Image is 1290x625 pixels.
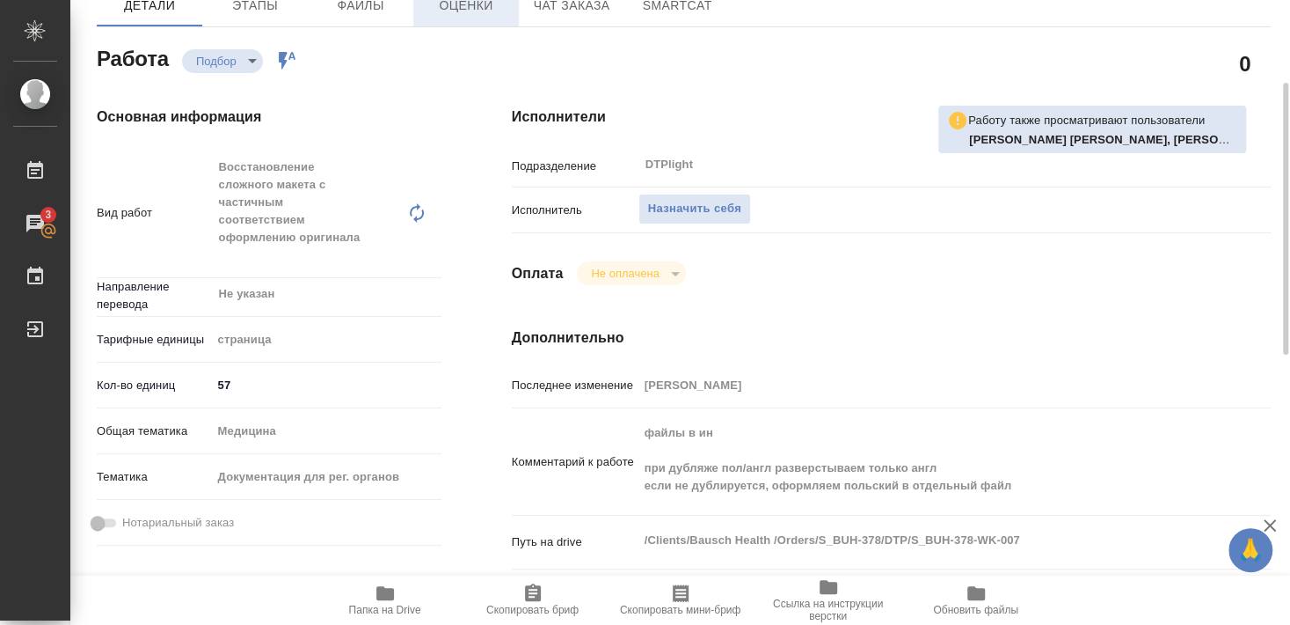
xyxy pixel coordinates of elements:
[311,576,459,625] button: Папка на Drive
[97,204,212,222] p: Вид работ
[620,604,740,616] span: Скопировать мини-бриф
[1235,532,1265,569] span: 🙏
[638,194,751,224] button: Назначить себя
[607,576,754,625] button: Скопировать мини-бриф
[4,202,66,246] a: 3
[1239,48,1250,78] h2: 0
[1228,528,1272,572] button: 🙏
[933,604,1018,616] span: Обновить файлы
[97,107,441,128] h4: Основная информация
[902,576,1050,625] button: Обновить файлы
[512,202,638,219] p: Исполнитель
[648,199,741,219] span: Назначить себя
[638,526,1207,555] textarea: /Clients/Bausch Health /Orders/S_BUH-378/DTP/S_BUH-378-WK-007
[512,158,638,175] p: Подразделение
[97,377,212,394] p: Кол-во единиц
[577,261,685,285] div: Подбор
[754,576,902,625] button: Ссылка на инструкции верстки
[512,107,1271,128] h4: Исполнители
[191,54,242,69] button: Подбор
[765,598,892,622] span: Ссылка на инструкции верстки
[512,263,564,284] h4: Оплата
[969,131,1237,149] p: Риянова Анна, Васильева Ольга
[638,418,1207,502] textarea: файлы в ин при дубляже пол/англ разверстываем только англ если не дублируется, оформляем польский...
[182,49,263,73] div: Подбор
[212,372,441,398] input: ✎ Введи что-нибудь
[968,112,1205,129] p: Работу также просматривают пользователи
[97,278,212,313] p: Направление перевода
[512,327,1271,349] h4: Дополнительно
[459,576,607,625] button: Скопировать бриф
[212,416,441,446] div: Медицина
[97,574,441,595] h4: [PERSON_NAME]
[512,533,638,551] p: Путь на drive
[212,462,441,492] div: Документация для рег. органов
[97,423,212,440] p: Общая тематика
[512,377,638,394] p: Последнее изменение
[638,372,1207,398] input: Пустое поле
[486,604,579,616] span: Скопировать бриф
[97,331,212,349] p: Тарифные единицы
[212,325,441,355] div: страница
[97,468,212,486] p: Тематика
[586,266,664,281] button: Не оплачена
[97,41,169,73] h2: Работа
[122,514,234,532] span: Нотариальный заказ
[34,206,62,224] span: 3
[512,453,638,471] p: Комментарий к работе
[969,133,1271,146] b: [PERSON_NAME] [PERSON_NAME], [PERSON_NAME]
[349,604,421,616] span: Папка на Drive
